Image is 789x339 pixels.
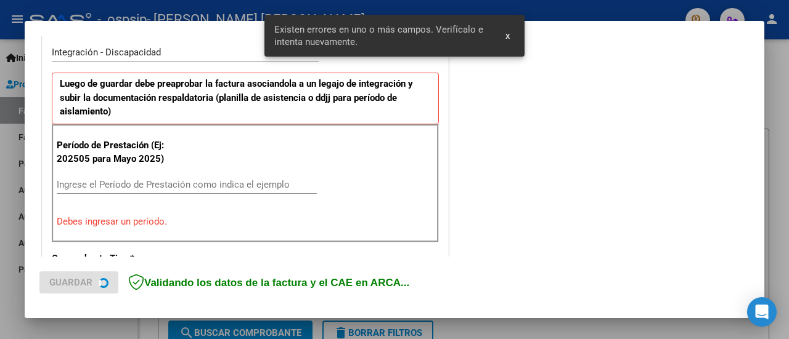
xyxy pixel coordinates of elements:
p: Período de Prestación (Ej: 202505 para Mayo 2025) [57,138,170,166]
span: Validando los datos de la factura y el CAE en ARCA... [128,277,409,289]
button: x [496,25,520,47]
p: Comprobante Tipo * [52,252,168,266]
button: Guardar [39,271,118,293]
p: Debes ingresar un período. [57,215,434,229]
span: Guardar [49,277,92,288]
span: Integración - Discapacidad [52,47,161,58]
span: Existen errores en uno o más campos. Verifícalo e intenta nuevamente. [274,23,491,48]
span: x [505,30,510,41]
div: Open Intercom Messenger [747,297,777,327]
strong: Luego de guardar debe preaprobar la factura asociandola a un legajo de integración y subir la doc... [60,78,413,117]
